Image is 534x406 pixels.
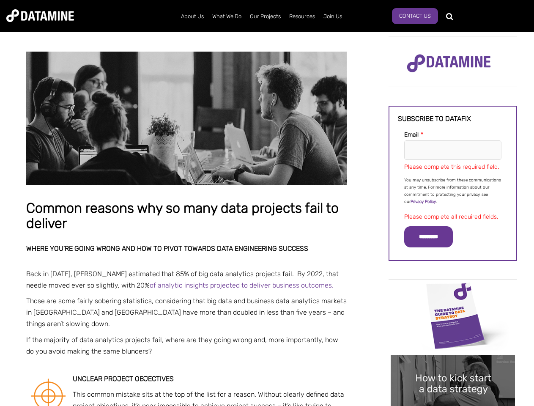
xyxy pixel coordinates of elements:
a: Resources [285,5,319,27]
a: About Us [177,5,208,27]
p: You may unsubscribe from these communications at any time. For more information about our commitm... [404,177,501,206]
label: Please complete all required fields. [404,213,498,220]
span: Email [404,131,419,138]
img: Data Strategy Cover thumbnail [391,281,515,351]
p: Those are some fairly sobering statistics, considering that big data and business data analytics ... [26,295,347,330]
a: of analytic insights projected to deliver business outcomes. [150,281,334,289]
h3: Subscribe to datafix [398,115,508,123]
a: Privacy Policy [411,199,436,204]
strong: Unclear project objectives [73,375,174,383]
label: Please complete this required field. [404,163,499,170]
p: Back in [DATE], [PERSON_NAME] estimated that 85% of big data analytics projects fail. By 2022, th... [26,268,347,291]
img: Common reasons why so many data projects fail to deliver [26,52,347,185]
h2: Where you’re going wrong and how to pivot towards data engineering success [26,245,347,252]
h1: Common reasons why so many data projects fail to deliver [26,201,347,231]
img: Datamine Logo No Strapline - Purple [401,49,496,78]
a: Our Projects [246,5,285,27]
a: What We Do [208,5,246,27]
img: Datamine [6,9,74,22]
a: Contact Us [392,8,438,24]
a: Join Us [319,5,346,27]
p: If the majority of data analytics projects fail, where are they going wrong and, more importantly... [26,334,347,357]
